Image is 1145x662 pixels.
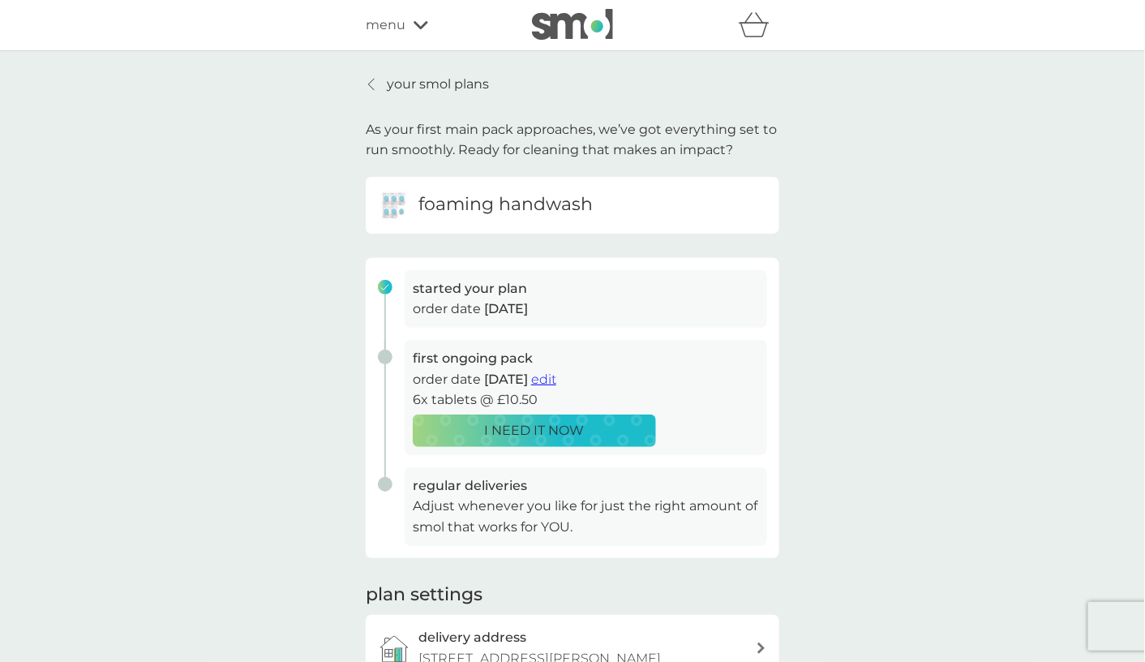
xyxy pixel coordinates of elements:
p: your smol plans [387,74,489,95]
h2: plan settings [366,582,482,608]
h3: delivery address [418,627,526,648]
img: smol [532,9,613,40]
p: 6x tablets @ £10.50 [413,389,759,411]
h3: started your plan [413,278,759,299]
h6: foaming handwash [418,192,593,217]
button: edit [531,369,556,390]
h3: regular deliveries [413,475,759,496]
p: order date [413,299,759,320]
button: I NEED IT NOW [413,415,656,447]
h3: first ongoing pack [413,348,759,369]
p: Adjust whenever you like for just the right amount of smol that works for YOU. [413,496,759,537]
p: As your first main pack approaches, we’ve got everything set to run smoothly. Ready for cleaning ... [366,119,779,161]
p: I NEED IT NOW [485,420,585,441]
span: [DATE] [484,301,528,316]
img: foaming handwash [378,189,410,221]
a: your smol plans [366,74,489,95]
span: menu [366,15,405,36]
span: edit [531,372,556,387]
div: basket [739,9,779,41]
span: [DATE] [484,372,528,387]
p: order date [413,369,759,390]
